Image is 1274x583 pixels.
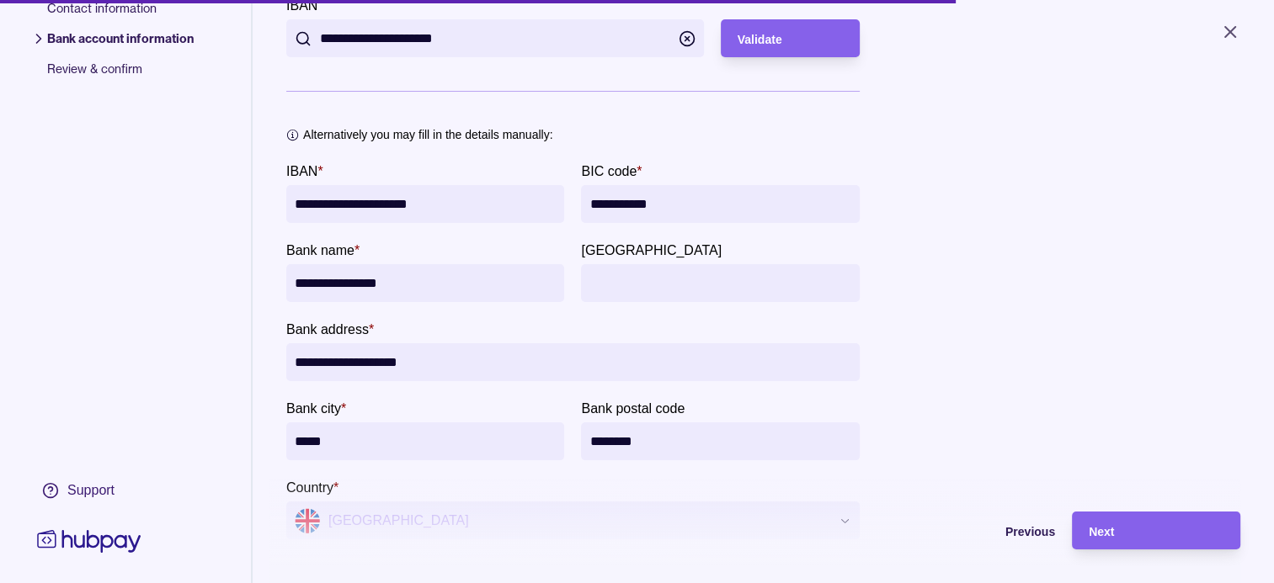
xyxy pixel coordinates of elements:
[286,240,360,260] label: Bank name
[67,481,115,500] div: Support
[589,422,850,460] input: Bank postal code
[295,185,556,223] input: IBAN
[738,33,782,46] span: Validate
[1072,511,1240,549] button: Next
[581,398,685,418] label: Bank postal code
[286,477,338,497] label: Country
[589,264,850,302] input: Bank province
[303,125,552,144] p: Alternatively you may fill in the details manually:
[34,473,145,508] a: Support
[286,480,333,495] p: Country
[286,401,341,416] p: Bank city
[721,19,860,57] button: Validate
[286,398,346,418] label: Bank city
[47,30,194,61] span: Bank account information
[295,343,851,381] input: Bank address
[581,161,642,181] label: BIC code
[286,322,369,337] p: Bank address
[295,264,556,302] input: bankName
[1005,525,1055,538] span: Previous
[286,319,374,339] label: Bank address
[581,240,722,260] label: Bank province
[581,243,722,257] p: [GEOGRAPHIC_DATA]
[1089,525,1114,538] span: Next
[47,61,194,91] span: Review & confirm
[589,185,850,223] input: BIC code
[581,164,637,178] p: BIC code
[286,161,323,181] label: IBAN
[286,243,354,257] p: Bank name
[887,511,1055,549] button: Previous
[320,19,670,57] input: IBAN
[286,164,317,178] p: IBAN
[581,401,685,416] p: Bank postal code
[295,422,556,460] input: Bank city
[1200,13,1261,50] button: Close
